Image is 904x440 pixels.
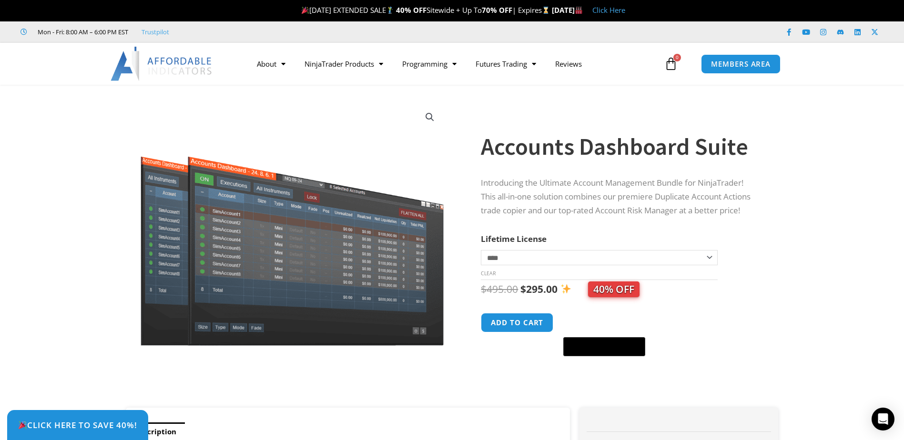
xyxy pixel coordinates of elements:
span: 40% OFF [588,281,640,297]
span: Click Here to save 40%! [18,421,137,429]
strong: [DATE] [552,5,583,15]
nav: Menu [247,53,662,75]
span: $ [520,282,526,296]
button: Buy with GPay [563,337,645,356]
img: ⌛ [542,7,549,14]
a: Reviews [546,53,591,75]
span: 0 [673,54,681,61]
a: MEMBERS AREA [701,54,781,74]
a: 🎉Click Here to save 40%! [7,410,148,440]
span: Mon - Fri: 8:00 AM – 6:00 PM EST [35,26,128,38]
strong: 70% OFF [482,5,512,15]
h1: Accounts Dashboard Suite [481,130,759,163]
a: Click Here [592,5,625,15]
a: Clear options [481,270,496,277]
a: About [247,53,295,75]
iframe: PayPal Message 1 [481,362,759,370]
a: Trustpilot [142,26,169,38]
label: Lifetime License [481,233,547,244]
img: 🎉 [302,7,309,14]
iframe: Secure express checkout frame [561,311,647,334]
p: Introducing the Ultimate Account Management Bundle for NinjaTrader! This all-in-one solution comb... [481,176,759,218]
a: View full-screen image gallery [421,109,438,126]
bdi: 495.00 [481,282,518,296]
a: NinjaTrader Products [295,53,393,75]
bdi: 295.00 [520,282,558,296]
a: Futures Trading [466,53,546,75]
a: Programming [393,53,466,75]
span: [DATE] EXTENDED SALE Sitewide + Up To | Expires [299,5,552,15]
img: ✨ [561,284,571,294]
span: $ [481,282,487,296]
strong: 40% OFF [396,5,427,15]
img: 🏭 [575,7,582,14]
span: MEMBERS AREA [711,60,771,68]
button: Add to cart [481,313,553,332]
img: 🎉 [19,421,27,429]
img: 🏌️‍♂️ [386,7,394,14]
img: LogoAI | Affordable Indicators – NinjaTrader [111,47,213,81]
div: Open Intercom Messenger [872,408,894,430]
a: 0 [650,50,692,78]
